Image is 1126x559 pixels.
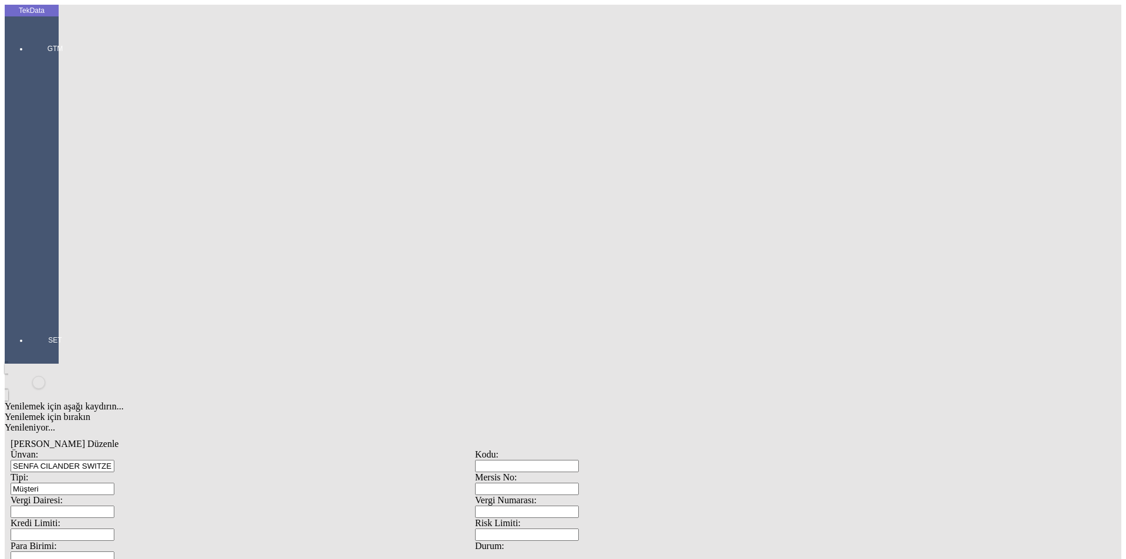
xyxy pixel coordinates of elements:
div: Yenilemek için bırakın [5,412,945,422]
span: Kodu: [475,449,498,459]
span: GTM [38,44,73,53]
div: TekData [5,6,59,15]
span: SET [38,336,73,345]
span: Para Birimi: [11,541,57,551]
span: Tipi: [11,472,29,482]
span: [PERSON_NAME] Düzenle [11,439,118,449]
span: Ünvan: [11,449,38,459]
span: Vergi Numarası: [475,495,537,505]
div: Yenilemek için aşağı kaydırın... [5,401,945,412]
span: Vergi Dairesi: [11,495,63,505]
div: Yenileniyor... [5,422,945,433]
span: Risk Limiti: [475,518,521,528]
span: Durum: [475,541,504,551]
span: Mersis No: [475,472,517,482]
span: Kredi Limiti: [11,518,60,528]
